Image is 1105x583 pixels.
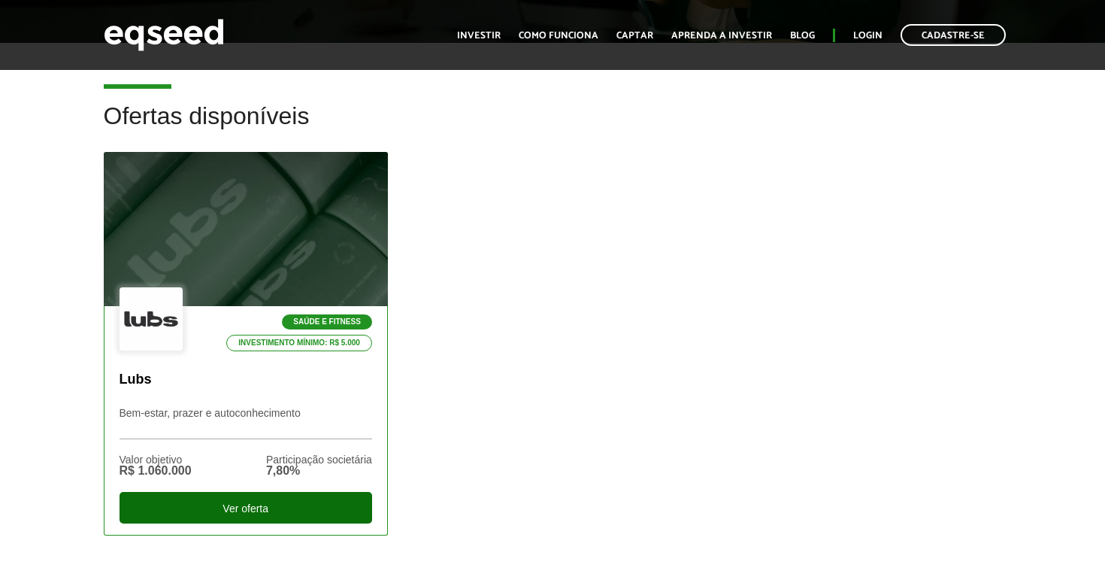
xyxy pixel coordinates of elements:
[853,31,882,41] a: Login
[282,314,371,329] p: Saúde e Fitness
[120,492,372,524] div: Ver oferta
[901,24,1006,46] a: Cadastre-se
[120,372,372,388] p: Lubs
[104,103,1002,152] h2: Ofertas disponíveis
[226,335,372,351] p: Investimento mínimo: R$ 5.000
[120,407,372,439] p: Bem-estar, prazer e autoconhecimento
[616,31,653,41] a: Captar
[519,31,598,41] a: Como funciona
[104,152,388,535] a: Saúde e Fitness Investimento mínimo: R$ 5.000 Lubs Bem-estar, prazer e autoconhecimento Valor obj...
[671,31,772,41] a: Aprenda a investir
[120,454,192,465] div: Valor objetivo
[266,465,372,477] div: 7,80%
[457,31,501,41] a: Investir
[120,465,192,477] div: R$ 1.060.000
[104,15,224,55] img: EqSeed
[266,454,372,465] div: Participação societária
[790,31,815,41] a: Blog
